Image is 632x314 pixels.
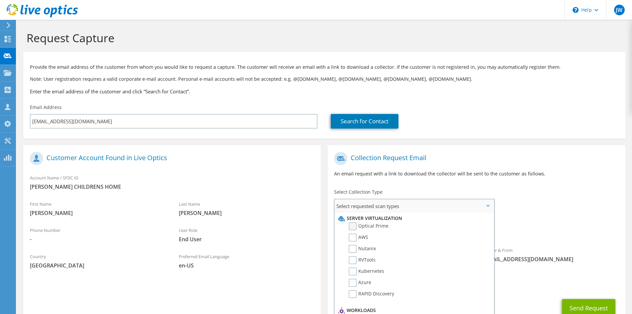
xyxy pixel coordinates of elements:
div: Sender & From [476,243,625,266]
div: Last Name [172,197,321,220]
span: End User [179,236,315,243]
div: CC & Reply To [327,269,625,292]
div: To [327,243,476,266]
div: Requested Collections [327,215,625,240]
svg: \n [573,7,579,13]
a: Search for Contact [331,114,398,129]
h3: Enter the email address of the customer and click “Search for Contact”. [30,88,619,95]
div: User Role [172,223,321,246]
span: [EMAIL_ADDRESS][DOMAIN_NAME] [483,256,619,263]
label: RVTools [349,256,376,264]
label: Optical Prime [349,222,388,230]
label: Select Collection Type [334,189,383,195]
span: JW [614,5,625,15]
span: Select requested scan types [335,199,494,213]
h1: Request Capture [27,31,619,45]
label: Kubernetes [349,267,384,275]
label: RAPID Discovery [349,290,394,298]
span: en-US [179,262,315,269]
h1: Customer Account Found in Live Optics [30,152,311,165]
li: Server Virtualization [336,214,490,222]
div: Preferred Email Language [172,250,321,272]
label: Nutanix [349,245,376,253]
p: Provide the email address of the customer from whom you would like to request a capture. The cust... [30,63,619,71]
span: [PERSON_NAME] [30,209,166,217]
span: [GEOGRAPHIC_DATA] [30,262,166,269]
span: [PERSON_NAME] [179,209,315,217]
div: Country [23,250,172,272]
p: An email request with a link to download the collector will be sent to the customer as follows. [334,170,618,177]
p: Note: User registration requires a valid corporate e-mail account. Personal e-mail accounts will ... [30,75,619,83]
label: AWS [349,234,368,242]
label: Azure [349,279,371,287]
span: - [30,236,166,243]
div: First Name [23,197,172,220]
div: Account Name / SFDC ID [23,171,321,194]
span: [PERSON_NAME] CHILDRENS HOME [30,183,314,190]
h1: Collection Request Email [334,152,615,165]
label: Email Address [30,104,62,111]
div: Phone Number [23,223,172,246]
